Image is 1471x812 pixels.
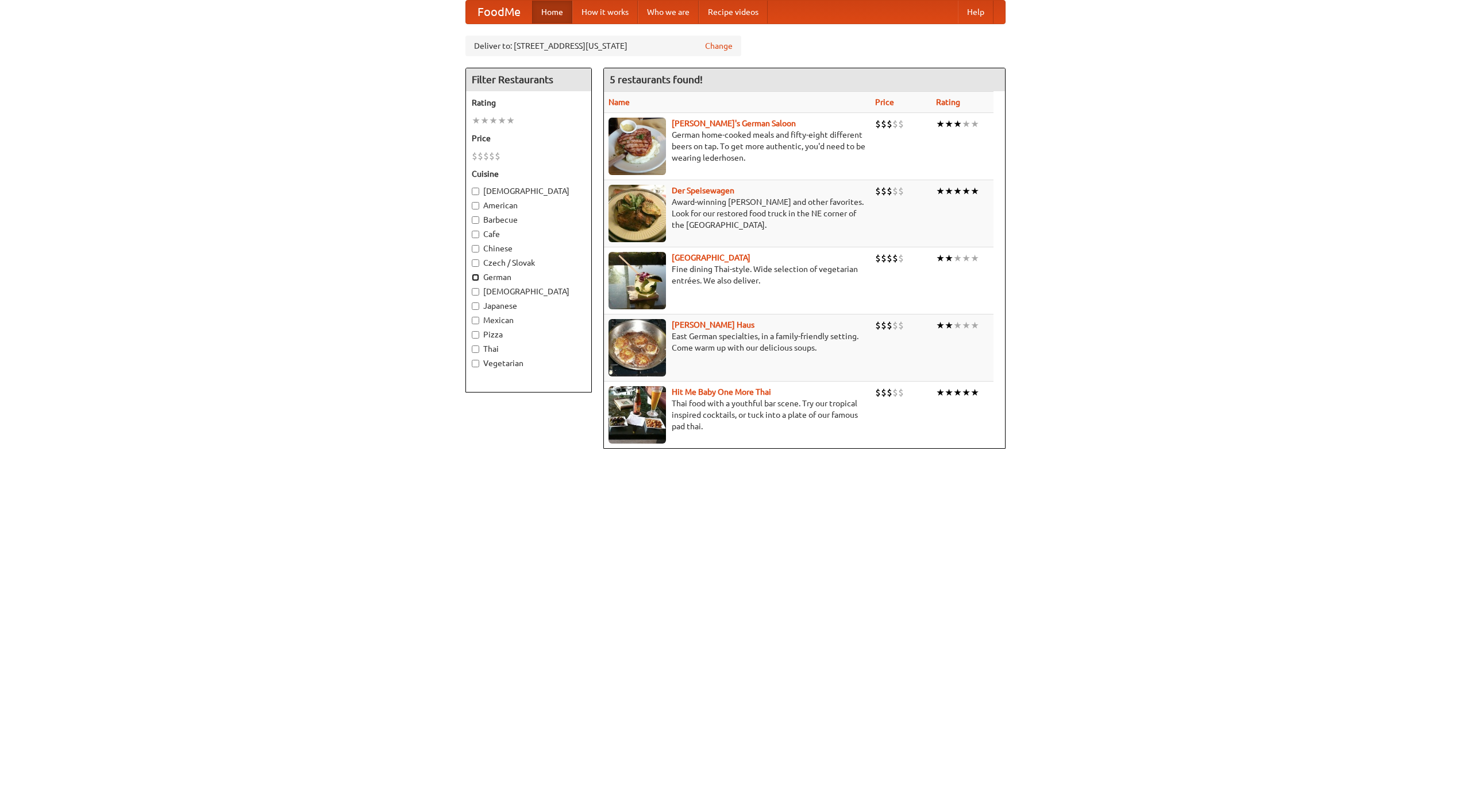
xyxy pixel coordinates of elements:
li: ★ [936,118,945,130]
label: Vegetarian [472,358,586,369]
label: Chinese [472,243,586,254]
li: ★ [953,185,962,197]
li: ★ [489,114,498,127]
h5: Price [472,133,586,144]
li: $ [875,319,881,332]
h5: Cuisine [472,168,586,180]
li: ★ [971,185,979,197]
li: ★ [945,386,953,399]
a: Who we are [638,1,699,24]
a: FoodMe [466,1,532,24]
li: ★ [953,386,962,399]
li: ★ [962,118,971,130]
li: $ [898,252,904,265]
a: Hit Me Baby One More Thai [672,387,771,397]
label: Pizza [472,329,586,340]
li: $ [887,185,892,197]
h5: Rating [472,97,586,108]
li: $ [881,185,887,197]
li: ★ [472,114,480,127]
label: Japanese [472,300,586,312]
li: $ [887,386,892,399]
li: ★ [953,118,962,130]
li: ★ [945,252,953,265]
label: Barbecue [472,214,586,226]
label: Thai [472,343,586,355]
li: ★ [945,118,953,130]
label: Czech / Slovak [472,257,586,269]
li: $ [881,386,887,399]
h4: Filter Restaurants [466,68,591,91]
a: Rating [936,98,960,107]
input: Czech / Slovak [472,259,479,267]
a: [PERSON_NAME] Haus [672,320,754,329]
input: Mexican [472,317,479,324]
li: $ [495,150,500,162]
input: Chinese [472,245,479,252]
input: Pizza [472,331,479,339]
a: Recipe videos [699,1,768,24]
li: $ [898,319,904,332]
img: babythai.jpg [609,386,666,444]
li: $ [881,319,887,332]
input: [DEMOGRAPHIC_DATA] [472,188,479,195]
input: German [472,274,479,281]
li: ★ [953,319,962,332]
img: satay.jpg [609,252,666,309]
p: Fine dining Thai-style. Wide selection of vegetarian entrées. We also deliver. [609,263,866,286]
input: Vegetarian [472,360,479,367]
a: Der Speisewagen [672,186,734,195]
li: ★ [971,118,979,130]
li: $ [892,319,898,332]
li: ★ [962,386,971,399]
li: $ [887,118,892,130]
li: $ [489,150,495,162]
label: German [472,271,586,283]
p: Award-winning [PERSON_NAME] and other favorites. Look for our restored food truck in the NE corne... [609,196,866,231]
li: $ [887,319,892,332]
li: ★ [936,185,945,197]
div: Deliver to: [STREET_ADDRESS][US_STATE] [465,36,741,56]
input: Japanese [472,302,479,310]
a: Home [532,1,572,24]
li: $ [892,386,898,399]
li: $ [892,118,898,130]
input: Barbecue [472,216,479,224]
a: How it works [572,1,638,24]
label: American [472,200,586,211]
li: $ [881,118,887,130]
li: ★ [945,319,953,332]
li: ★ [480,114,489,127]
label: [DEMOGRAPHIC_DATA] [472,185,586,197]
li: $ [881,252,887,265]
input: Cafe [472,231,479,238]
ng-pluralize: 5 restaurants found! [610,74,703,85]
li: $ [892,252,898,265]
a: [GEOGRAPHIC_DATA] [672,253,750,262]
li: $ [875,252,881,265]
a: Help [958,1,993,24]
li: $ [898,118,904,130]
li: ★ [936,386,945,399]
li: $ [898,185,904,197]
img: speisewagen.jpg [609,185,666,242]
li: $ [892,185,898,197]
p: German home-cooked meals and fifty-eight different beers on tap. To get more authentic, you'd nee... [609,129,866,164]
input: [DEMOGRAPHIC_DATA] [472,288,479,296]
li: ★ [971,252,979,265]
a: Price [875,98,894,107]
li: ★ [962,185,971,197]
li: $ [875,386,881,399]
label: Cafe [472,228,586,240]
img: kohlhaus.jpg [609,319,666,376]
li: ★ [962,252,971,265]
a: [PERSON_NAME]'s German Saloon [672,119,796,128]
li: ★ [936,319,945,332]
li: ★ [953,252,962,265]
li: ★ [498,114,506,127]
li: ★ [936,252,945,265]
img: esthers.jpg [609,118,666,175]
